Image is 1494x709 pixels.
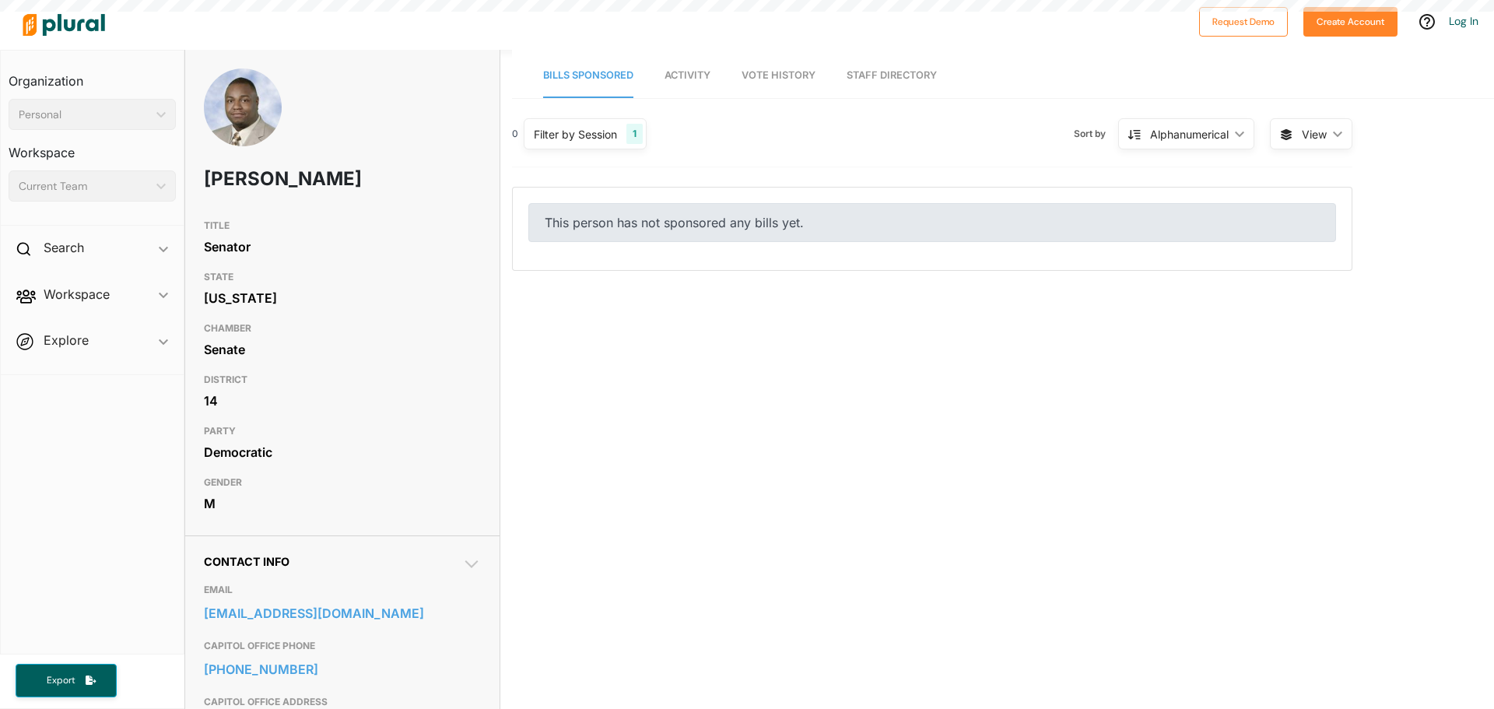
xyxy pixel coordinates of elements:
a: [PHONE_NUMBER] [204,658,481,681]
h3: GENDER [204,473,481,492]
span: Sort by [1074,127,1118,141]
h3: DISTRICT [204,370,481,389]
a: Staff Directory [847,54,937,98]
span: Bills Sponsored [543,69,633,81]
span: Export [36,674,86,687]
span: Contact Info [204,555,289,568]
div: Democratic [204,440,481,464]
a: Vote History [742,54,815,98]
a: [EMAIL_ADDRESS][DOMAIN_NAME] [204,602,481,625]
h3: EMAIL [204,581,481,599]
img: Headshot of Emil Jones [204,68,282,177]
a: Activity [665,54,710,98]
div: Senate [204,338,481,361]
div: 14 [204,389,481,412]
h3: STATE [204,268,481,286]
h3: CAPITOL OFFICE PHONE [204,637,481,655]
div: Senator [204,235,481,258]
a: Log In [1449,14,1478,28]
div: [US_STATE] [204,286,481,310]
button: Export [16,664,117,697]
div: 1 [626,124,643,144]
h3: PARTY [204,422,481,440]
button: Request Demo [1199,7,1288,37]
h2: Search [44,239,84,256]
div: Filter by Session [534,126,617,142]
span: View [1302,126,1327,142]
h3: TITLE [204,216,481,235]
h1: [PERSON_NAME] [204,156,370,202]
div: M [204,492,481,515]
a: Bills Sponsored [543,54,633,98]
div: This person has not sponsored any bills yet. [528,203,1336,242]
div: Alphanumerical [1150,126,1229,142]
span: Activity [665,69,710,81]
button: Create Account [1303,7,1398,37]
div: 0 [512,127,518,141]
h3: CHAMBER [204,319,481,338]
div: Personal [19,107,150,123]
span: Vote History [742,69,815,81]
a: Create Account [1303,12,1398,29]
a: Request Demo [1199,12,1288,29]
h3: Organization [9,58,176,93]
div: Current Team [19,178,150,195]
h3: Workspace [9,130,176,164]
